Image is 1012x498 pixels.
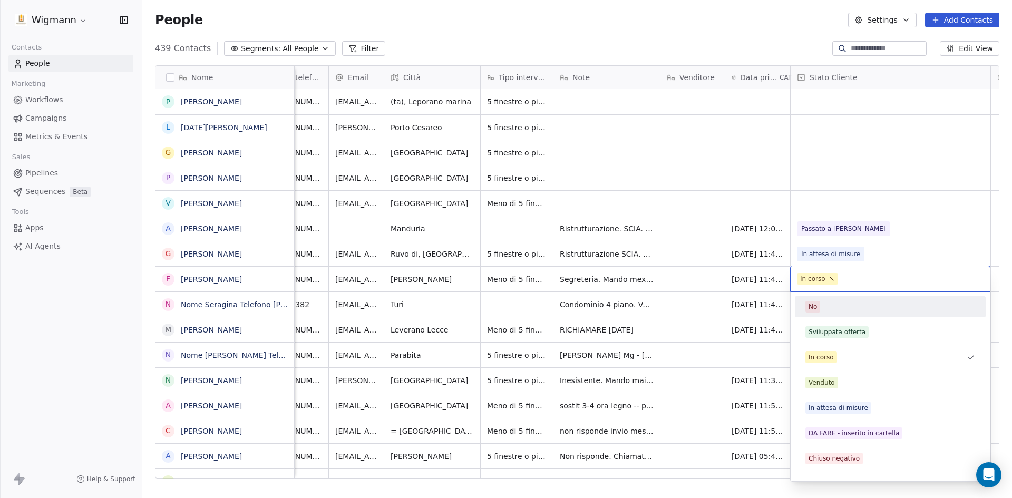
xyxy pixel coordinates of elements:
div: Sviluppata offerta [809,327,865,337]
div: Venduto [809,378,835,387]
div: In attesa di misure [809,403,868,413]
div: DA FARE - inserito in cartella [809,428,899,438]
div: In corso [800,274,825,284]
div: In corso [809,353,834,362]
div: Chiuso negativo [809,454,860,463]
div: No [809,302,817,311]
